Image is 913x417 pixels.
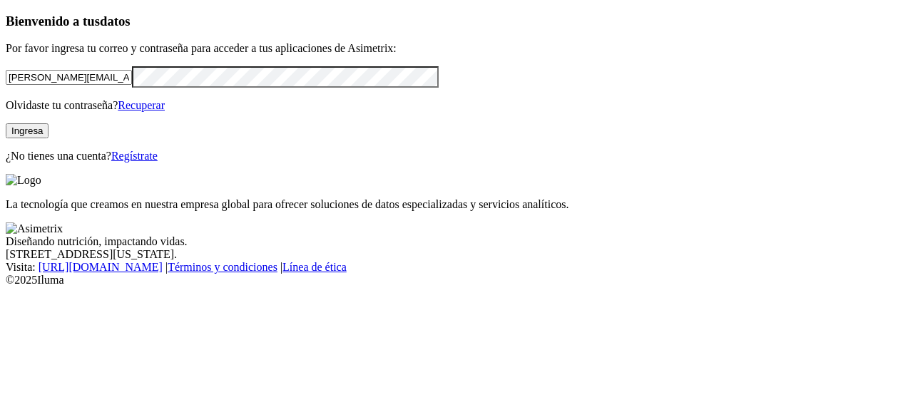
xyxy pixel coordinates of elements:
[168,261,277,273] a: Términos y condiciones
[39,261,163,273] a: [URL][DOMAIN_NAME]
[111,150,158,162] a: Regístrate
[6,99,907,112] p: Olvidaste tu contraseña?
[6,150,907,163] p: ¿No tienes una cuenta?
[6,248,907,261] div: [STREET_ADDRESS][US_STATE].
[6,235,907,248] div: Diseñando nutrición, impactando vidas.
[6,123,49,138] button: Ingresa
[6,42,907,55] p: Por favor ingresa tu correo y contraseña para acceder a tus aplicaciones de Asimetrix:
[118,99,165,111] a: Recuperar
[6,274,907,287] div: © 2025 Iluma
[100,14,131,29] span: datos
[6,261,907,274] div: Visita : | |
[6,222,63,235] img: Asimetrix
[6,174,41,187] img: Logo
[6,198,907,211] p: La tecnología que creamos en nuestra empresa global para ofrecer soluciones de datos especializad...
[6,70,132,85] input: Tu correo
[6,14,907,29] h3: Bienvenido a tus
[282,261,347,273] a: Línea de ética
